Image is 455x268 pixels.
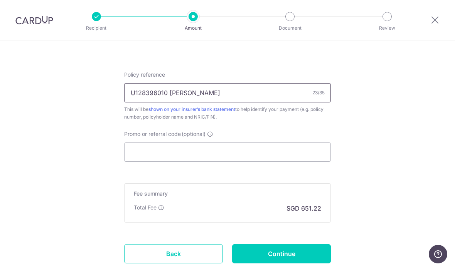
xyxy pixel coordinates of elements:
[286,204,321,213] p: SGD 651.22
[312,89,325,97] div: 23/35
[68,24,125,32] p: Recipient
[134,190,321,198] h5: Fee summary
[429,245,447,264] iframe: Opens a widget where you can find more information
[124,71,165,79] label: Policy reference
[232,244,331,263] input: Continue
[148,106,235,112] a: shown on your insurer’s bank statement
[124,244,223,263] a: Back
[124,106,331,121] div: This will be to help identify your payment (e.g. policy number, policyholder name and NRIC/FIN).
[134,204,157,211] p: Total Fee
[261,24,318,32] p: Document
[15,15,53,25] img: CardUp
[124,130,181,138] span: Promo or referral code
[359,24,416,32] p: Review
[182,130,206,138] span: (optional)
[165,24,222,32] p: Amount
